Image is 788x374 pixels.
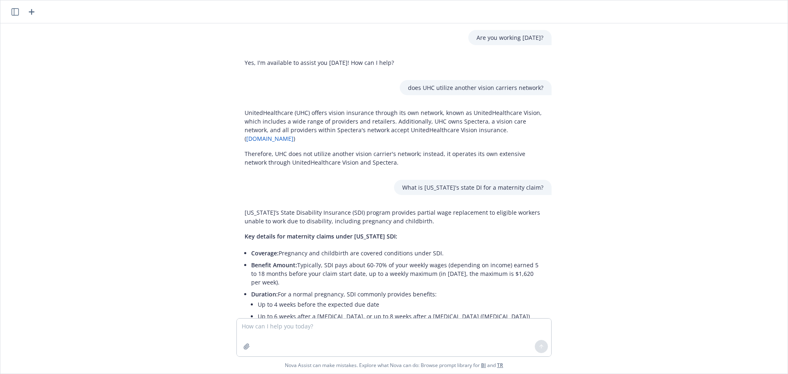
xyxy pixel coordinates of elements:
[402,183,543,192] p: What is [US_STATE]'s state DI for a maternity claim?
[245,232,397,240] span: Key details for maternity claims under [US_STATE] SDI:
[251,290,278,298] span: Duration:
[245,58,394,67] p: Yes, I'm available to assist you [DATE]! How can I help?
[251,247,543,259] li: Pregnancy and childbirth are covered conditions under SDI.
[245,149,543,167] p: Therefore, UHC does not utilize another vision carrier's network; instead, it operates its own ex...
[258,310,543,322] li: Up to 6 weeks after a [MEDICAL_DATA], or up to 8 weeks after a [MEDICAL_DATA] ([MEDICAL_DATA])
[497,362,503,369] a: TR
[251,259,543,288] li: Typically, SDI pays about 60-70% of your weekly wages (depending on income) earned 5 to 18 months...
[251,261,297,269] span: Benefit Amount:
[245,108,543,143] p: UnitedHealthcare (UHC) offers vision insurance through its own network, known as UnitedHealthcare...
[246,135,293,142] a: [DOMAIN_NAME]
[251,288,543,336] li: For a normal pregnancy, SDI commonly provides benefits:
[245,208,543,225] p: [US_STATE]’s State Disability Insurance (SDI) program provides partial wage replacement to eligib...
[408,83,543,92] p: does UHC utilize another vision carriers network?
[258,298,543,310] li: Up to 4 weeks before the expected due date
[251,249,279,257] span: Coverage:
[4,357,784,374] span: Nova Assist can make mistakes. Explore what Nova can do: Browse prompt library for and
[481,362,486,369] a: BI
[476,33,543,42] p: Are you working [DATE]?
